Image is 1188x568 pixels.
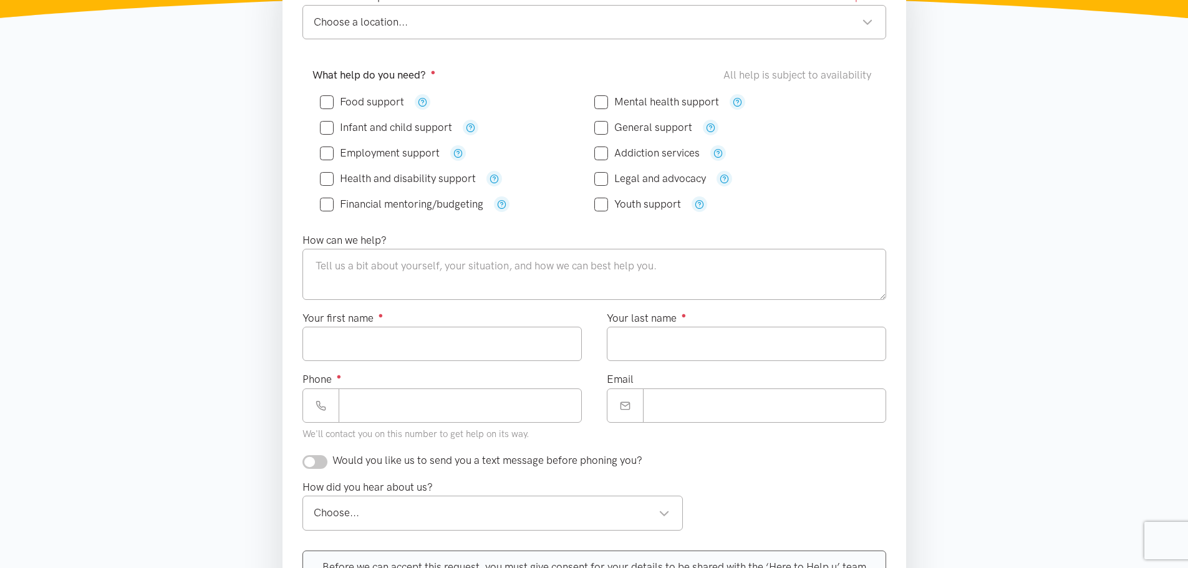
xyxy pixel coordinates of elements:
[607,310,687,327] label: Your last name
[332,454,642,466] span: Would you like us to send you a text message before phoning you?
[723,67,876,84] div: All help is subject to availability
[302,371,342,388] label: Phone
[379,310,384,320] sup: ●
[607,371,634,388] label: Email
[594,122,692,133] label: General support
[320,148,440,158] label: Employment support
[320,97,404,107] label: Food support
[643,388,886,423] input: Email
[431,67,436,77] sup: ●
[302,479,433,496] label: How did you hear about us?
[314,14,873,31] div: Choose a location...
[594,199,681,209] label: Youth support
[302,310,384,327] label: Your first name
[337,372,342,381] sup: ●
[339,388,582,423] input: Phone number
[302,428,529,440] small: We'll contact you on this number to get help on its way.
[314,504,670,521] div: Choose...
[594,148,700,158] label: Addiction services
[682,310,687,320] sup: ●
[594,97,719,107] label: Mental health support
[320,199,483,209] label: Financial mentoring/budgeting
[320,122,452,133] label: Infant and child support
[312,67,436,84] label: What help do you need?
[302,232,387,249] label: How can we help?
[594,173,706,184] label: Legal and advocacy
[320,173,476,184] label: Health and disability support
